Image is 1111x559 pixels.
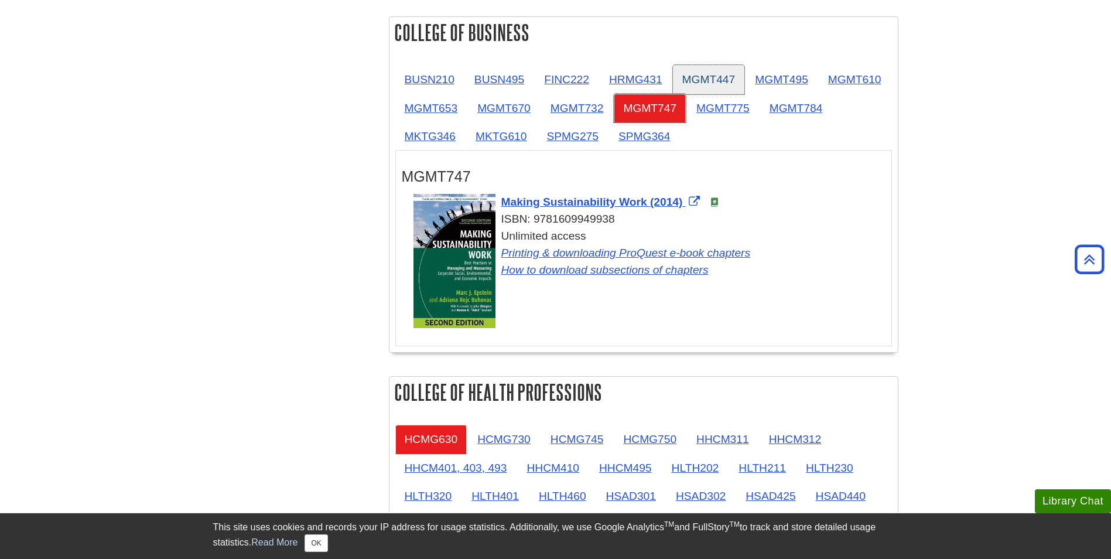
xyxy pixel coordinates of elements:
a: HCMG730 [468,425,540,454]
a: HLTH401 [462,482,528,510]
sup: TM [664,520,674,529]
a: HHCM312 [760,425,831,454]
a: MKTG610 [466,122,536,151]
a: MGMT653 [395,94,467,122]
a: HHCM410 [517,454,589,482]
a: MGMT747 [614,94,686,122]
a: Link opens in new window [501,196,703,208]
a: HLTH211 [729,454,795,482]
a: NRPY725 [599,510,667,538]
button: Close [305,534,327,552]
a: HHCM495 [590,454,661,482]
h2: College of Business [389,17,898,48]
a: Link opens in new window [501,247,751,259]
button: Library Chat [1035,489,1111,513]
img: e-Book [710,197,719,207]
a: HSAD301 [597,482,665,510]
a: HLTH230 [796,454,863,482]
a: FINC222 [535,65,599,94]
a: HHCM311 [687,425,758,454]
a: MGMT670 [468,94,540,122]
sup: TM [730,520,740,529]
div: Unlimited access [413,228,886,278]
a: BUSN210 [395,65,464,94]
a: HCMG750 [614,425,686,454]
h2: College of Health Professions [389,377,898,408]
a: HHCM401, 403, 493 [395,454,517,482]
a: HSAD302 [666,482,735,510]
a: MKTG346 [395,122,465,151]
a: MGMT495 [746,65,818,94]
a: HLTH320 [395,482,462,510]
a: MGMT447 [673,65,745,94]
a: MGMT610 [819,65,891,94]
a: HLTH460 [529,482,596,510]
a: Read More [251,537,298,547]
a: HCMG745 [541,425,613,454]
a: HLTH202 [662,454,729,482]
a: NRPY733C [739,510,815,538]
a: HCMG630 [395,425,467,454]
span: Making Sustainability Work (2014) [501,196,683,208]
a: Link opens in new window [501,264,709,276]
div: ISBN: 9781609949938 [413,211,886,228]
a: MGMT732 [541,94,613,122]
a: HSAD425 [736,482,805,510]
a: HRMG431 [600,65,672,94]
a: MGMT784 [760,94,832,122]
img: Cover Art [413,194,495,328]
a: HSAD493 & HSAD495 [395,510,528,538]
a: Back to Top [1071,251,1108,267]
div: This site uses cookies and records your IP address for usage statistics. Additionally, we use Goo... [213,520,898,552]
a: BUSN495 [465,65,534,94]
a: NRPY710 [529,510,597,538]
a: NRPY732 [668,510,737,538]
a: NRPY746 [816,510,885,538]
h3: MGMT747 [402,168,886,185]
a: SPMG364 [609,122,680,151]
a: HSAD440 [806,482,875,510]
a: SPMG275 [537,122,608,151]
a: MGMT775 [687,94,759,122]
